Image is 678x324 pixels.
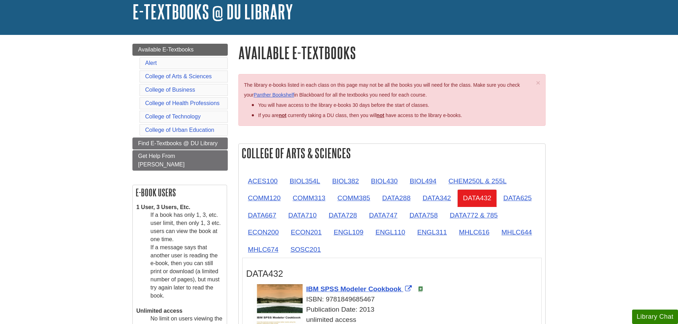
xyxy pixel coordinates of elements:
[404,172,442,190] a: BIOL494
[145,60,157,66] a: Alert
[242,172,283,190] a: ACES100
[282,207,322,224] a: DATA710
[239,144,545,163] h2: College of Arts & Sciences
[242,189,286,207] a: COMM120
[444,207,504,224] a: DATA772 & 785
[132,44,228,56] a: Available E-Textbooks
[536,79,540,86] button: Close
[136,203,223,212] dt: 1 User, 3 Users, Etc.
[498,189,537,207] a: DATA625
[253,294,538,305] div: ISBN: 9781849685467
[136,307,223,315] dt: Unlimited access
[258,102,429,108] span: You will have access to the library e-books 30 days before the start of classes.
[242,224,284,241] a: ECON200
[145,87,195,93] a: College of Business
[132,150,228,171] a: Get Help From [PERSON_NAME]
[285,224,327,241] a: ECON201
[453,224,495,241] a: MHLC616
[254,92,294,98] a: Panther Bookshelf
[411,224,452,241] a: ENGL311
[284,172,326,190] a: BIOL354L
[306,285,414,293] a: Link opens in new window
[242,241,284,258] a: MHLC674
[145,127,214,133] a: College of Urban Education
[417,189,457,207] a: DATA342
[443,172,512,190] a: CHEM250L & 255L
[150,211,223,300] dd: If a book has only 1, 3, etc. user limit, then only 1, 3 etc. users can view the book at one time...
[536,79,540,87] span: ×
[328,224,369,241] a: ENGL109
[133,185,227,200] h2: E-book Users
[418,286,423,292] img: e-Book
[132,137,228,149] a: Find E-Textbooks @ DU Library
[145,114,201,120] a: College of Technology
[496,224,537,241] a: MHLC644
[457,189,497,207] a: DATA432
[370,224,411,241] a: ENGL110
[306,285,402,293] span: IBM SPSS Modeler Cookbook
[323,207,363,224] a: DATA728
[287,189,331,207] a: COMM313
[238,44,546,62] h1: Available E-Textbooks
[246,269,538,279] h3: DATA432
[253,305,538,315] div: Publication Date: 2013
[279,112,286,118] strong: not
[258,112,462,118] span: If you are currently taking a DU class, then you will have access to the library e-books.
[138,153,185,167] span: Get Help From [PERSON_NAME]
[132,1,293,23] a: E-Textbooks @ DU Library
[138,140,218,146] span: Find E-Textbooks @ DU Library
[404,207,443,224] a: DATA758
[145,73,212,79] a: College of Arts & Sciences
[332,189,376,207] a: COMM385
[376,112,384,118] u: not
[138,47,194,53] span: Available E-Textbooks
[363,207,403,224] a: DATA747
[365,172,403,190] a: BIOL430
[285,241,326,258] a: SOSC201
[632,310,678,324] button: Library Chat
[242,207,282,224] a: DATA667
[145,100,220,106] a: College of Health Professions
[327,172,365,190] a: BIOL382
[244,82,520,98] span: The library e-books listed in each class on this page may not be all the books you will need for ...
[376,189,416,207] a: DATA288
